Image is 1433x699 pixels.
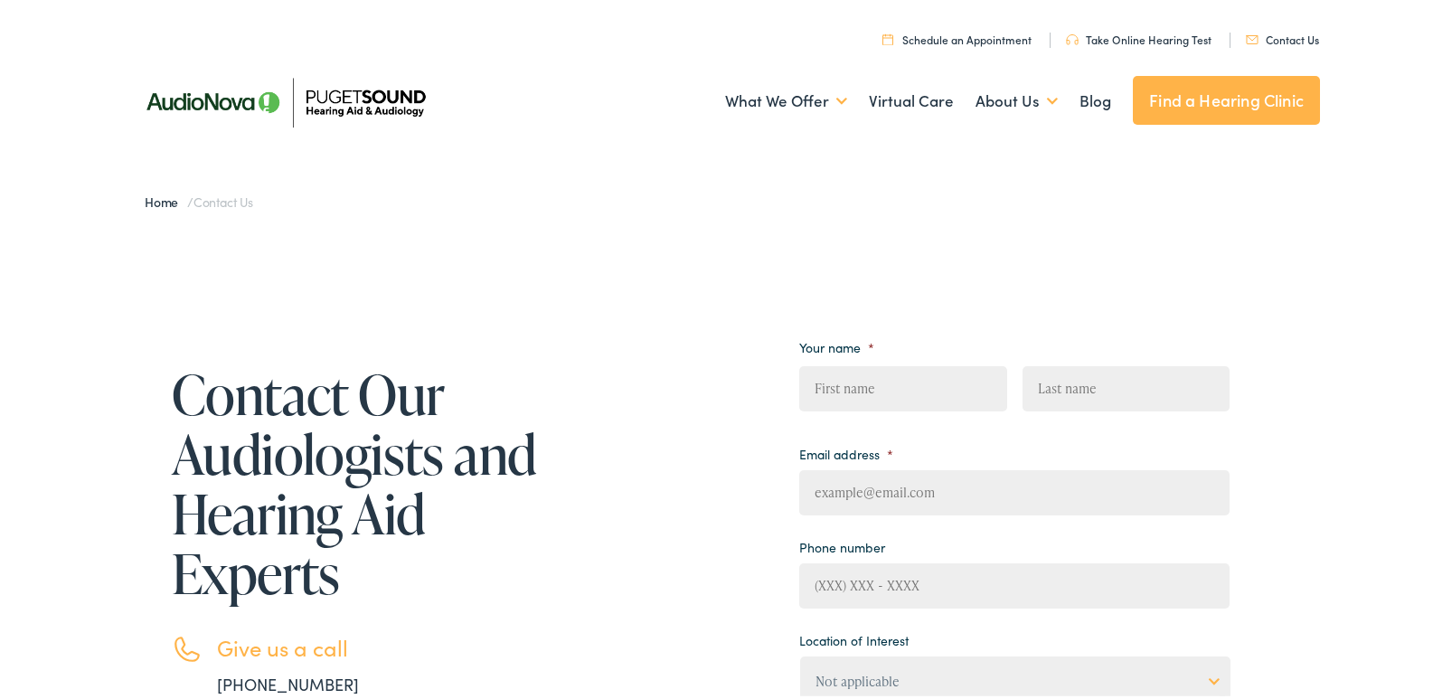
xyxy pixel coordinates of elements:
[193,189,253,207] span: Contact Us
[172,361,542,600] h1: Contact Our Audiologists and Hearing Aid Experts
[1246,32,1259,41] img: utility icon
[1066,28,1211,43] a: Take Online Hearing Test
[799,628,909,645] label: Location of Interest
[882,28,1032,43] a: Schedule an Appointment
[217,669,359,692] a: [PHONE_NUMBER]
[799,335,874,352] label: Your name
[217,631,542,657] h3: Give us a call
[882,30,893,42] img: utility icon
[1246,28,1319,43] a: Contact Us
[799,363,1006,408] input: First name
[1023,363,1230,408] input: Last name
[725,64,847,131] a: What We Offer
[799,442,893,458] label: Email address
[799,467,1230,512] input: example@email.com
[799,560,1230,605] input: (XXX) XXX - XXXX
[1066,31,1079,42] img: utility icon
[1079,64,1111,131] a: Blog
[145,189,187,207] a: Home
[145,189,253,207] span: /
[799,535,885,552] label: Phone number
[976,64,1058,131] a: About Us
[1133,72,1320,121] a: Find a Hearing Clinic
[869,64,954,131] a: Virtual Care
